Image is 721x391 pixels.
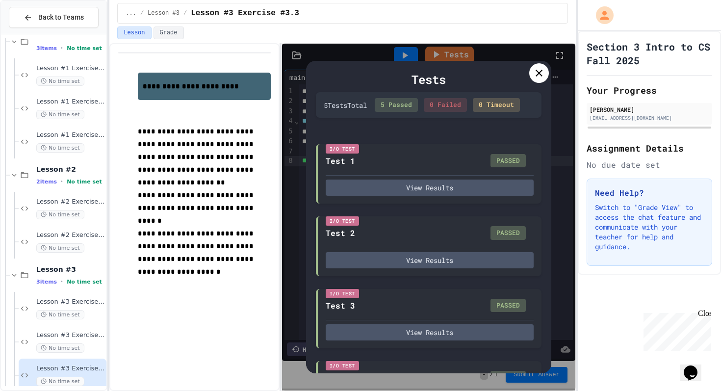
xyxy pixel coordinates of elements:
[316,71,541,88] div: Tests
[36,231,104,239] span: Lesson #2 Exercise #2.2
[587,83,712,97] h2: Your Progress
[590,105,709,114] div: [PERSON_NAME]
[326,252,534,268] button: View Results
[9,7,99,28] button: Back to Teams
[595,187,704,199] h3: Need Help?
[36,243,84,253] span: No time set
[36,165,104,174] span: Lesson #2
[4,4,68,62] div: Chat with us now!Close
[326,324,534,340] button: View Results
[36,298,104,306] span: Lesson #3 Exercise #3.1
[490,299,526,313] div: PASSED
[326,289,359,298] div: I/O Test
[67,279,102,285] span: No time set
[490,154,526,168] div: PASSED
[67,45,102,52] span: No time set
[36,279,57,285] span: 3 items
[67,179,102,185] span: No time set
[375,98,418,112] div: 5 Passed
[36,110,84,119] span: No time set
[490,226,526,240] div: PASSED
[148,9,180,17] span: Lesson #3
[117,26,151,39] button: Lesson
[326,227,355,239] div: Test 2
[590,114,709,122] div: [EMAIL_ADDRESS][DOMAIN_NAME]
[61,278,63,286] span: •
[61,178,63,185] span: •
[36,143,84,153] span: No time set
[126,9,136,17] span: ...
[36,98,104,106] span: Lesson #1 Exercise #1.2
[324,100,367,110] div: 5 Test s Total
[640,309,711,351] iframe: chat widget
[36,198,104,206] span: Lesson #2 Exercise #2.1
[154,26,184,39] button: Grade
[183,9,187,17] span: /
[36,131,104,139] span: Lesson #1 Exercise #1.3
[36,265,104,274] span: Lesson #3
[680,352,711,381] iframe: chat widget
[36,45,57,52] span: 3 items
[326,144,359,154] div: I/O Test
[424,98,467,112] div: 0 Failed
[61,44,63,52] span: •
[587,141,712,155] h2: Assignment Details
[587,40,712,67] h1: Section 3 Intro to CS Fall 2025
[191,7,299,19] span: Lesson #3 Exercise #3.3
[36,210,84,219] span: No time set
[36,365,104,373] span: Lesson #3 Exercise #3.3
[36,310,84,319] span: No time set
[140,9,144,17] span: /
[595,203,704,252] p: Switch to "Grade View" to access the chat feature and communicate with your teacher for help and ...
[326,155,355,167] div: Test 1
[36,343,84,353] span: No time set
[326,216,359,226] div: I/O Test
[586,4,616,26] div: My Account
[36,77,84,86] span: No time set
[36,331,104,339] span: Lesson #3 Exercise #3.2
[36,377,84,386] span: No time set
[36,179,57,185] span: 2 items
[587,159,712,171] div: No due date set
[38,12,84,23] span: Back to Teams
[473,98,520,112] div: 0 Timeout
[326,300,355,312] div: Test 3
[36,64,104,73] span: Lesson #1 Exercise #1.1
[326,180,534,196] button: View Results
